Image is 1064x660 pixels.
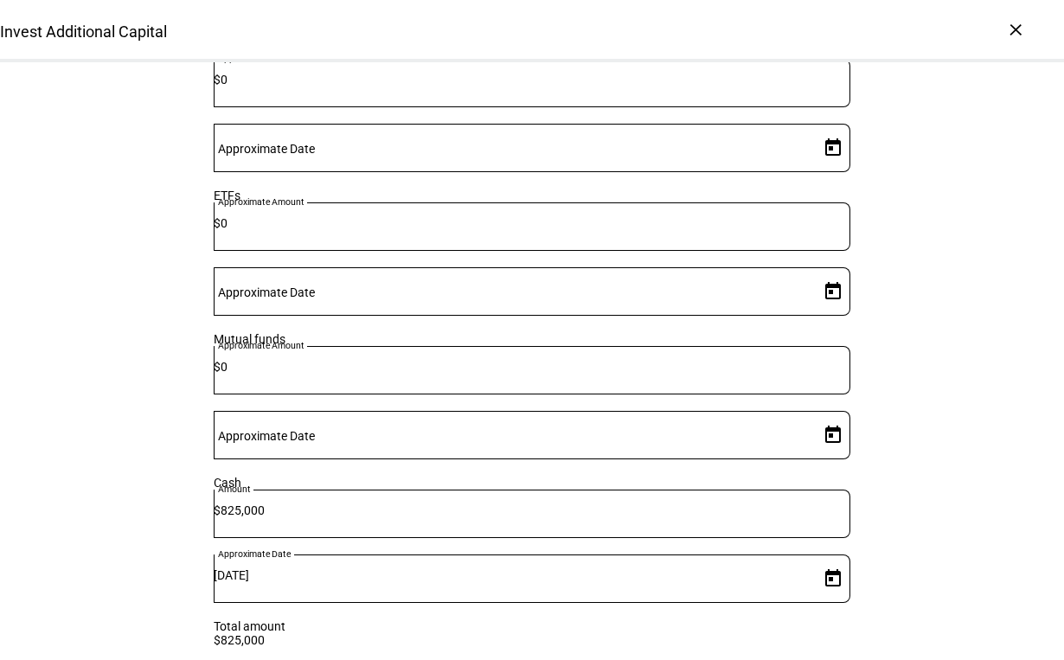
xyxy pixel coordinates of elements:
div: Cash [214,476,850,490]
mat-label: Approximate Date [218,429,315,443]
div: ETFs [214,189,850,202]
mat-label: Approximate Date [218,548,291,559]
button: Open calendar [816,131,850,165]
span: $ [214,73,221,87]
mat-label: Approximate Date [218,285,315,299]
button: Open calendar [816,418,850,452]
button: Open calendar [816,561,850,596]
div: Total amount [214,619,850,633]
span: $ [214,360,221,374]
span: $ [214,216,221,230]
div: $825,000 [214,633,850,647]
span: $ [214,503,221,517]
button: Open calendar [816,274,850,309]
mat-label: Approximate Amount [218,196,304,207]
mat-label: Amount [218,484,251,494]
mat-label: Approximate Date [218,142,315,156]
mat-label: Approximate Amount [218,340,304,350]
div: Mutual funds [214,332,850,346]
div: × [1002,16,1029,43]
